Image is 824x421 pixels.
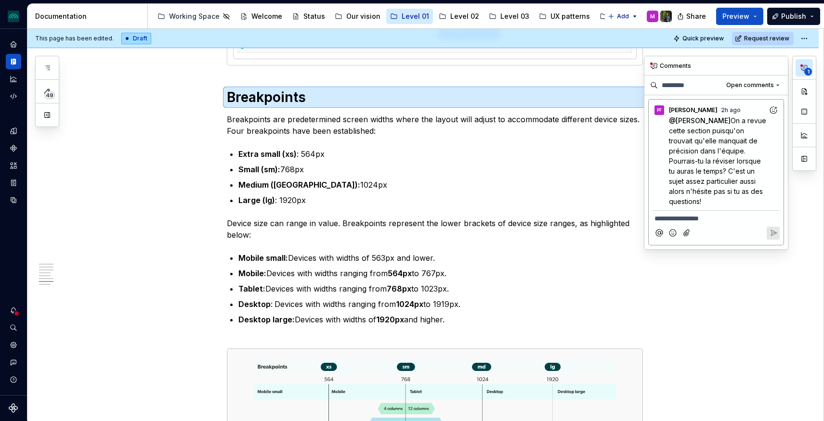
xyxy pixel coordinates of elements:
[485,9,533,24] a: Level 03
[617,13,629,20] span: Add
[6,337,21,353] a: Settings
[6,54,21,69] a: Documentation
[44,91,55,99] span: 49
[238,268,266,278] strong: Mobile:
[238,149,297,159] strong: Extra small (xs)
[238,268,643,279] p: Devices with widths ranging from to 767px.
[238,314,643,337] p: Devices with widths of and higher.
[722,12,749,21] span: Preview
[169,12,220,21] div: Working Space
[660,11,672,22] img: Simon Désilets
[346,12,380,21] div: Our vision
[387,284,411,293] strong: 768px
[450,12,479,21] div: Level 02
[238,194,643,206] p: : 1920px
[6,37,21,52] a: Home
[767,8,820,25] button: Publish
[732,32,794,45] button: Request review
[6,175,21,191] a: Storybook stories
[238,148,643,160] p: : 564px
[6,123,21,139] a: Design tokens
[303,12,325,21] div: Status
[227,114,643,137] p: Breakpoints are predetermined screen widths where the layout will adjust to accommodate different...
[682,35,724,42] span: Quick preview
[238,252,643,264] p: Devices with widths of 563px and lower.
[605,10,641,23] button: Add
[238,284,265,293] strong: Tablet:
[331,9,384,24] a: Our vision
[6,140,21,156] a: Components
[781,12,806,21] span: Publish
[550,12,590,21] div: UX patterns
[238,165,280,174] strong: Small (sm):
[238,315,295,324] strong: Desktop large:
[686,12,706,21] span: Share
[288,9,329,24] a: Status
[154,9,234,24] a: Working Space
[6,355,21,370] button: Contact support
[716,8,763,25] button: Preview
[238,195,275,205] strong: Large (lg)
[238,253,288,263] strong: Mobile small:
[500,12,529,21] div: Level 03
[6,71,21,87] a: Analytics
[388,268,412,278] strong: 564px
[6,158,21,173] a: Assets
[227,217,643,241] p: Device size can range in value. Breakpoints represent the lower brackets of device size ranges, a...
[236,9,286,24] a: Welcome
[154,7,603,26] div: Page tree
[238,180,360,190] strong: Medium ([GEOGRAPHIC_DATA]):
[238,298,643,310] p: : Devices with widths ranging from to 1919px.
[238,283,643,294] p: Devices with widths ranging from to 1023px.
[227,89,643,106] h1: Breakpoints
[396,299,423,309] strong: 1024px
[386,9,433,24] a: Level 01
[121,33,151,44] div: Draft
[650,13,655,20] div: M
[402,12,429,21] div: Level 01
[35,35,114,42] span: This page has been edited.
[744,35,789,42] span: Request review
[376,315,404,324] strong: 1920px
[672,8,712,25] button: Share
[6,89,21,104] a: Code automation
[9,403,18,413] svg: Supernova Logo
[6,192,21,208] a: Data sources
[670,32,728,45] button: Quick preview
[238,299,271,309] strong: Desktop
[8,11,19,22] img: 418c6d47-6da6-4103-8b13-b5999f8989a1.png
[6,303,21,318] button: Notifications
[6,320,21,335] button: Search ⌘K
[35,12,144,21] div: Documentation
[535,9,594,24] a: UX patterns
[238,179,643,191] p: 1024px
[238,164,643,175] p: 768px
[251,12,282,21] div: Welcome
[596,9,649,24] a: UX writing
[435,9,483,24] a: Level 02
